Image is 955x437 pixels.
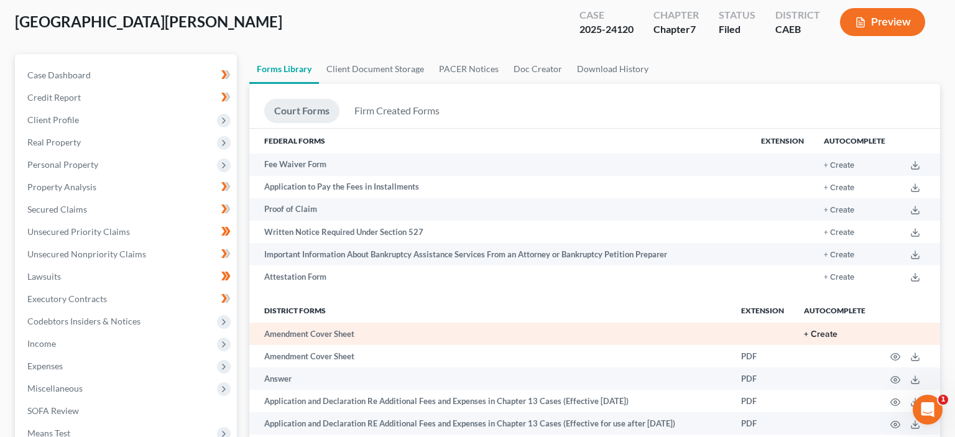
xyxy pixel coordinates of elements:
span: 7 [690,23,696,35]
div: Chapter [653,22,699,37]
div: Filed [719,22,755,37]
td: Application and Declaration Re Additional Fees and Expenses in Chapter 13 Cases (Effective [DATE]) [249,390,731,412]
span: Miscellaneous [27,383,83,393]
a: Court Forms [264,99,339,123]
th: District forms [249,298,731,323]
button: + Create [804,330,837,339]
th: Extension [731,298,794,323]
a: Client Document Storage [319,54,431,84]
span: Codebtors Insiders & Notices [27,316,141,326]
td: Attestation Form [249,265,751,288]
td: Written Notice Required Under Section 527 [249,221,751,243]
span: Case Dashboard [27,70,91,80]
a: Forms Library [249,54,319,84]
td: Fee Waiver Form [249,154,751,176]
div: District [775,8,820,22]
span: Personal Property [27,159,98,170]
div: 2025-24120 [579,22,634,37]
a: Unsecured Nonpriority Claims [17,243,237,265]
span: 1 [938,395,948,405]
td: PDF [731,367,794,390]
td: Amendment Cover Sheet [249,323,731,345]
td: Application to Pay the Fees in Installments [249,176,751,198]
a: Executory Contracts [17,288,237,310]
a: Doc Creator [506,54,570,84]
span: Credit Report [27,92,81,103]
th: Extension [751,129,814,154]
button: + Create [824,251,854,259]
button: + Create [824,206,854,214]
th: Federal Forms [249,129,751,154]
td: Proof of Claim [249,198,751,221]
td: PDF [731,412,794,435]
button: Preview [840,8,925,36]
th: Autocomplete [794,298,875,323]
td: PDF [731,390,794,412]
span: Lawsuits [27,271,61,282]
a: Firm Created Forms [344,99,450,123]
span: Unsecured Nonpriority Claims [27,249,146,259]
span: Client Profile [27,114,79,125]
td: Answer [249,367,731,390]
div: Status [719,8,755,22]
a: Download History [570,54,656,84]
div: CAEB [775,22,820,37]
a: Credit Report [17,86,237,109]
span: Unsecured Priority Claims [27,226,130,237]
span: Executory Contracts [27,293,107,304]
td: PDF [731,345,794,367]
button: + Create [824,162,854,170]
iframe: Intercom live chat [913,395,943,425]
span: Secured Claims [27,204,87,214]
td: Important Information About Bankruptcy Assistance Services From an Attorney or Bankruptcy Petitio... [249,243,751,265]
a: Property Analysis [17,176,237,198]
button: + Create [824,184,854,192]
span: Expenses [27,361,63,371]
a: Lawsuits [17,265,237,288]
a: PACER Notices [431,54,506,84]
td: Application and Declaration RE Additional Fees and Expenses in Chapter 13 Cases (Effective for us... [249,412,731,435]
a: Secured Claims [17,198,237,221]
div: Chapter [653,8,699,22]
span: [GEOGRAPHIC_DATA][PERSON_NAME] [15,12,282,30]
span: Income [27,338,56,349]
a: SOFA Review [17,400,237,422]
span: Property Analysis [27,182,96,192]
a: Case Dashboard [17,64,237,86]
td: Amendment Cover Sheet [249,345,731,367]
th: Autocomplete [814,129,895,154]
a: Unsecured Priority Claims [17,221,237,243]
button: + Create [824,229,854,237]
button: + Create [824,274,854,282]
span: Real Property [27,137,81,147]
span: SOFA Review [27,405,79,416]
div: Case [579,8,634,22]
